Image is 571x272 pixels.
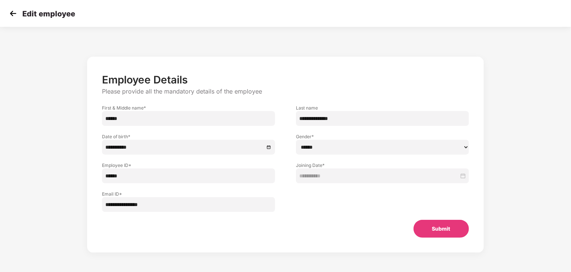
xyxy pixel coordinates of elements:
p: Employee Details [102,73,469,86]
label: First & Middle name [102,105,275,111]
label: Email ID [102,191,275,197]
img: svg+xml;base64,PHN2ZyB4bWxucz0iaHR0cDovL3d3dy53My5vcmcvMjAwMC9zdmciIHdpZHRoPSIzMCIgaGVpZ2h0PSIzMC... [7,8,19,19]
button: Submit [414,220,469,238]
p: Please provide all the mandatory details of the employee [102,88,469,95]
label: Joining Date [296,162,469,168]
label: Gender [296,133,469,140]
label: Employee ID [102,162,275,168]
p: Edit employee [22,9,75,18]
label: Last name [296,105,469,111]
label: Date of birth [102,133,275,140]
